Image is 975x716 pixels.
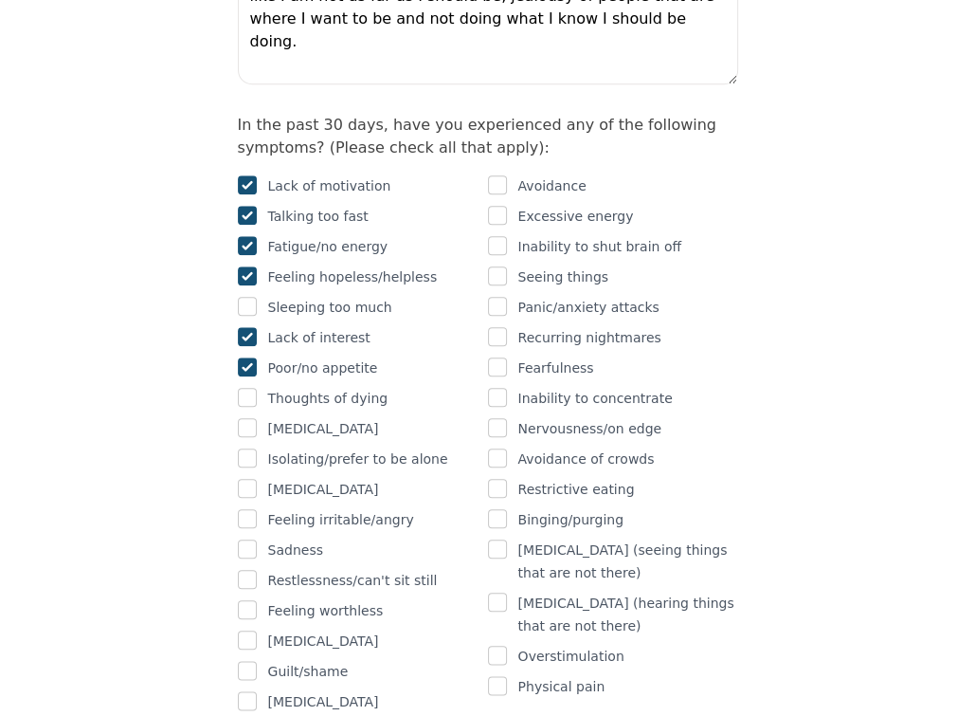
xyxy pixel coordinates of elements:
[518,417,662,440] p: Nervousness/on edge
[268,690,379,713] p: [MEDICAL_DATA]
[238,116,716,156] label: In the past 30 days, have you experienced any of the following symptoms? (Please check all that a...
[518,592,738,637] p: [MEDICAL_DATA] (hearing things that are not there)
[268,660,349,683] p: Guilt/shame
[268,539,323,561] p: Sadness
[268,357,378,379] p: Poor/no appetite
[268,296,392,319] p: Sleeping too much
[518,645,624,668] p: Overstimulation
[518,205,634,228] p: Excessive energy
[518,478,635,501] p: Restrictive eating
[268,478,379,501] p: [MEDICAL_DATA]
[518,448,655,470] p: Avoidance of crowds
[268,448,448,470] p: Isolating/prefer to be alone
[268,326,370,349] p: Lack of interest
[518,539,738,584] p: [MEDICAL_DATA] (seeing things that are not there)
[518,675,605,698] p: Physical pain
[268,569,438,592] p: Restlessness/can't sit still
[268,266,438,288] p: Feeling hopeless/helpless
[268,630,379,652] p: [MEDICAL_DATA]
[518,357,594,379] p: Fearfulness
[518,235,682,258] p: Inability to shut brain off
[518,266,609,288] p: Seeing things
[518,296,659,319] p: Panic/anxiety attacks
[268,174,391,197] p: Lack of motivation
[518,174,587,197] p: Avoidance
[518,387,673,410] p: Inability to concentrate
[268,235,388,258] p: Fatigue/no energy
[268,387,388,410] p: Thoughts of dying
[268,205,369,228] p: Talking too fast
[518,326,661,349] p: Recurring nightmares
[518,508,623,531] p: Binging/purging
[268,417,379,440] p: [MEDICAL_DATA]
[268,508,414,531] p: Feeling irritable/angry
[268,599,384,622] p: Feeling worthless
